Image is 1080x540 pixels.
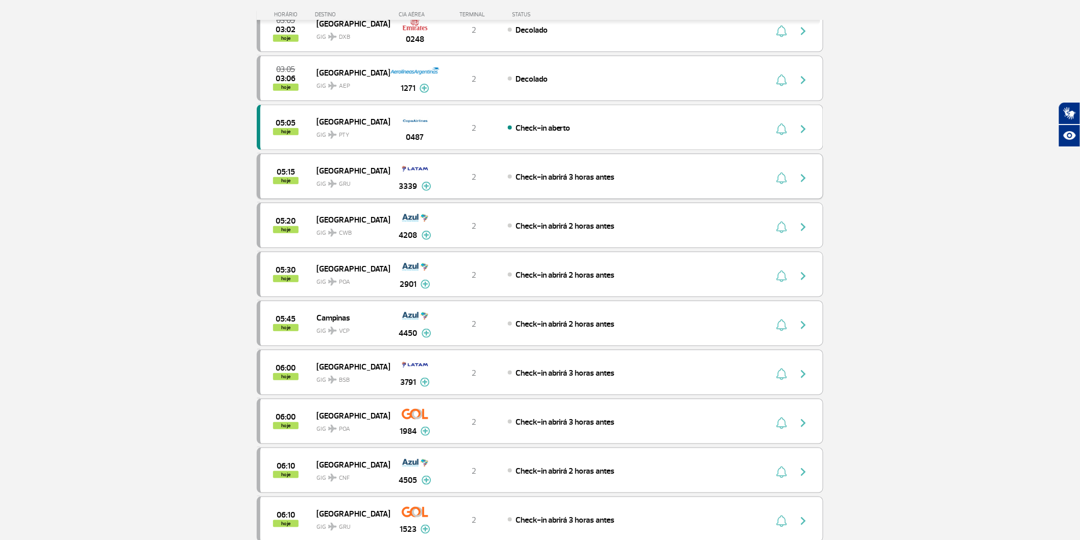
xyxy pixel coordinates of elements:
span: 1523 [400,523,416,535]
img: destiny_airplane.svg [328,131,337,139]
img: seta-direita-painel-voo.svg [797,368,809,380]
span: CNF [339,474,350,483]
span: Check-in abrirá 3 horas antes [516,368,615,378]
span: 2 [472,368,476,378]
span: GIG [316,27,382,42]
span: 2 [472,221,476,231]
span: 4450 [399,327,418,339]
img: destiny_airplane.svg [328,474,337,482]
span: 1984 [400,425,416,437]
span: 4505 [399,474,418,486]
div: DESTINO [315,11,390,18]
span: 2025-08-25 06:10:00 [277,462,295,470]
img: seta-direita-painel-voo.svg [797,466,809,478]
img: destiny_airplane.svg [328,425,337,433]
span: 2 [472,270,476,280]
span: 2 [472,515,476,525]
span: Check-in aberto [516,123,571,133]
span: 1271 [401,82,415,94]
img: mais-info-painel-voo.svg [422,182,431,191]
img: seta-direita-painel-voo.svg [797,74,809,86]
img: destiny_airplane.svg [328,229,337,237]
span: 2025-08-25 03:05:00 [277,66,296,73]
span: 2 [472,319,476,329]
span: Check-in abrirá 2 horas antes [516,221,615,231]
span: 3339 [399,180,418,192]
span: Check-in abrirá 3 horas antes [516,172,615,182]
span: GIG [316,174,382,189]
span: [GEOGRAPHIC_DATA] [316,164,382,177]
img: destiny_airplane.svg [328,376,337,384]
span: AEP [339,82,350,91]
span: Check-in abrirá 3 horas antes [516,515,615,525]
img: sino-painel-voo.svg [776,221,787,233]
img: destiny_airplane.svg [328,278,337,286]
span: CWB [339,229,352,238]
div: HORÁRIO [260,11,315,18]
span: [GEOGRAPHIC_DATA] [316,360,382,373]
span: 2025-08-25 06:00:00 [276,413,296,421]
span: GIG [316,125,382,140]
img: mais-info-painel-voo.svg [422,329,431,338]
span: 2 [472,466,476,476]
span: hoje [273,35,299,42]
img: sino-painel-voo.svg [776,368,787,380]
span: [GEOGRAPHIC_DATA] [316,409,382,422]
img: sino-painel-voo.svg [776,172,787,184]
button: Abrir recursos assistivos. [1059,125,1080,147]
span: VCP [339,327,350,336]
span: 2025-08-25 05:30:00 [276,266,296,274]
span: Check-in abrirá 2 horas antes [516,270,615,280]
span: hoje [273,84,299,91]
img: destiny_airplane.svg [328,180,337,188]
span: 0248 [406,33,424,45]
img: sino-painel-voo.svg [776,466,787,478]
span: GRU [339,523,351,532]
span: 2025-08-25 05:05:00 [276,119,296,127]
span: [GEOGRAPHIC_DATA] [316,458,382,471]
span: 0487 [406,131,424,143]
div: Plugin de acessibilidade da Hand Talk. [1059,102,1080,147]
span: 4208 [399,229,418,241]
img: sino-painel-voo.svg [776,123,787,135]
span: 2 [472,25,476,35]
span: 2 [472,172,476,182]
span: Decolado [516,74,548,84]
span: GIG [316,272,382,287]
span: [GEOGRAPHIC_DATA] [316,115,382,128]
span: [GEOGRAPHIC_DATA] [316,507,382,520]
span: GRU [339,180,351,189]
img: mais-info-painel-voo.svg [421,525,430,534]
img: seta-direita-painel-voo.svg [797,515,809,527]
span: hoje [273,177,299,184]
span: GIG [316,517,382,532]
span: 2025-08-25 05:20:00 [276,217,296,225]
span: Check-in abrirá 2 horas antes [516,466,615,476]
img: sino-painel-voo.svg [776,74,787,86]
img: sino-painel-voo.svg [776,25,787,37]
span: GIG [316,468,382,483]
img: mais-info-painel-voo.svg [420,84,429,93]
button: Abrir tradutor de língua de sinais. [1059,102,1080,125]
img: destiny_airplane.svg [328,33,337,41]
span: PTY [339,131,349,140]
span: Check-in abrirá 3 horas antes [516,417,615,427]
span: 2901 [400,278,416,290]
span: Campinas [316,311,382,324]
img: sino-painel-voo.svg [776,319,787,331]
img: mais-info-painel-voo.svg [421,280,430,289]
span: [GEOGRAPHIC_DATA] [316,66,382,79]
div: TERMINAL [440,11,507,18]
span: 2025-08-25 03:06:50 [276,75,296,82]
img: seta-direita-painel-voo.svg [797,25,809,37]
span: Decolado [516,25,548,35]
img: seta-direita-painel-voo.svg [797,172,809,184]
span: hoje [273,520,299,527]
img: seta-direita-painel-voo.svg [797,123,809,135]
span: POA [339,278,350,287]
img: mais-info-painel-voo.svg [421,427,430,436]
img: sino-painel-voo.svg [776,515,787,527]
span: hoje [273,226,299,233]
img: seta-direita-painel-voo.svg [797,319,809,331]
span: hoje [273,324,299,331]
